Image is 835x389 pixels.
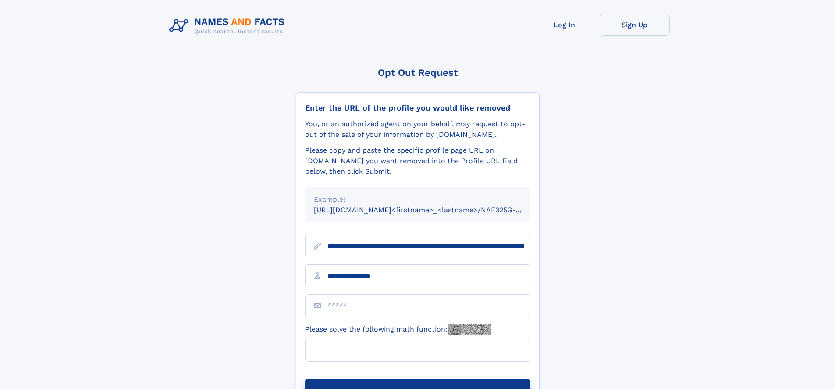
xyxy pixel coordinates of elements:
img: Logo Names and Facts [166,14,292,38]
div: Opt Out Request [296,67,540,78]
a: Log In [529,14,600,36]
div: Example: [314,194,522,205]
div: You, or an authorized agent on your behalf, may request to opt-out of the sale of your informatio... [305,119,530,140]
label: Please solve the following math function: [305,324,491,335]
div: Enter the URL of the profile you would like removed [305,103,530,113]
div: Please copy and paste the specific profile page URL on [DOMAIN_NAME] you want removed into the Pr... [305,145,530,177]
a: Sign Up [600,14,670,36]
small: [URL][DOMAIN_NAME]<firstname>_<lastname>/NAF325G-xxxxxxxx [314,206,547,214]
